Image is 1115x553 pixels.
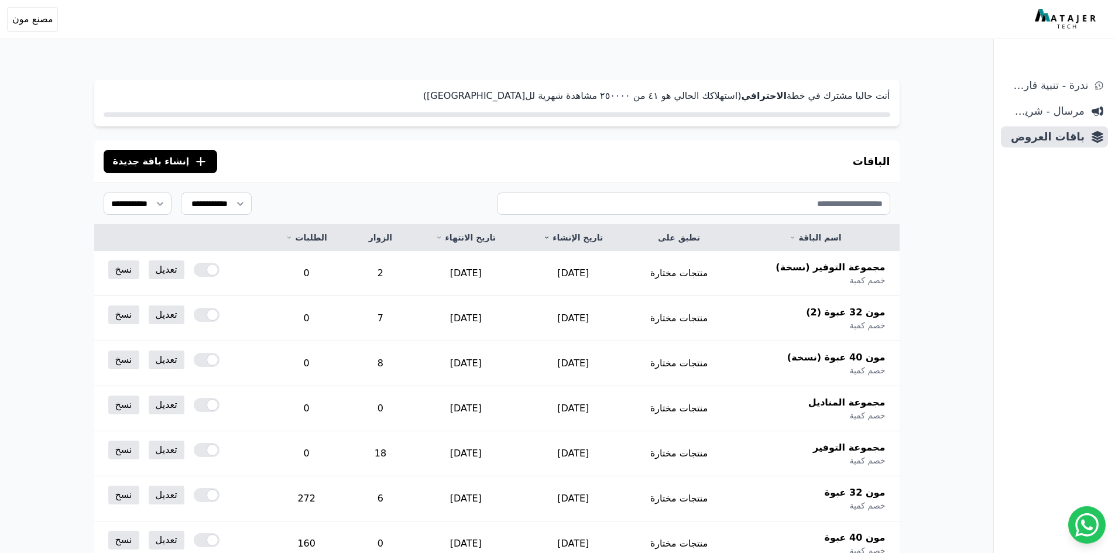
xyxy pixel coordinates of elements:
[264,476,349,521] td: 272
[12,12,53,26] span: مصنع مون
[349,386,412,431] td: 0
[808,396,886,410] span: مجموعة المناديل
[264,431,349,476] td: 0
[849,410,885,421] span: خصم كمية
[825,531,886,545] span: مون 40 عبوة
[7,7,58,32] button: مصنع مون
[1006,77,1088,94] span: ندرة - تنبية قارب علي النفاذ
[520,296,627,341] td: [DATE]
[349,225,412,251] th: الزوار
[426,232,506,243] a: تاريخ الانتهاء
[1035,9,1099,30] img: MatajerTech Logo
[412,251,520,296] td: [DATE]
[627,386,732,431] td: منتجات مختارة
[627,296,732,341] td: منتجات مختارة
[412,386,520,431] td: [DATE]
[149,305,184,324] a: تعديل
[520,476,627,521] td: [DATE]
[149,351,184,369] a: تعديل
[412,296,520,341] td: [DATE]
[264,386,349,431] td: 0
[412,476,520,521] td: [DATE]
[741,90,787,101] strong: الاحترافي
[149,486,184,504] a: تعديل
[1006,129,1085,145] span: باقات العروض
[349,341,412,386] td: 8
[849,320,885,331] span: خصم كمية
[520,431,627,476] td: [DATE]
[108,441,139,459] a: نسخ
[349,296,412,341] td: 7
[627,341,732,386] td: منتجات مختارة
[627,476,732,521] td: منتجات مختارة
[113,154,190,169] span: إنشاء باقة جديدة
[108,351,139,369] a: نسخ
[349,431,412,476] td: 18
[149,396,184,414] a: تعديل
[776,260,885,274] span: مجموعة التوفير (نسخة)
[853,153,890,170] h3: الباقات
[787,351,886,365] span: مون 40 عبوة (نسخة)
[813,441,885,455] span: مجموعة التوفير
[627,225,732,251] th: تطبق على
[627,251,732,296] td: منتجات مختارة
[825,486,886,500] span: مون 32 عبوة
[849,365,885,376] span: خصم كمية
[264,251,349,296] td: 0
[806,305,885,320] span: مون 32 عبوة (2)
[108,305,139,324] a: نسخ
[349,476,412,521] td: 6
[520,341,627,386] td: [DATE]
[1006,103,1085,119] span: مرسال - شريط دعاية
[264,341,349,386] td: 0
[745,232,885,243] a: اسم الباقة
[108,486,139,504] a: نسخ
[520,251,627,296] td: [DATE]
[627,431,732,476] td: منتجات مختارة
[412,431,520,476] td: [DATE]
[104,150,218,173] button: إنشاء باقة جديدة
[149,260,184,279] a: تعديل
[412,341,520,386] td: [DATE]
[849,274,885,286] span: خصم كمية
[108,531,139,549] a: نسخ
[149,531,184,549] a: تعديل
[849,455,885,466] span: خصم كمية
[349,251,412,296] td: 2
[264,296,349,341] td: 0
[849,500,885,511] span: خصم كمية
[278,232,335,243] a: الطلبات
[104,89,890,103] p: أنت حاليا مشترك في خطة (استهلاكك الحالي هو ٤١ من ٢٥۰۰۰۰ مشاهدة شهرية لل[GEOGRAPHIC_DATA])
[108,396,139,414] a: نسخ
[108,260,139,279] a: نسخ
[534,232,613,243] a: تاريخ الإنشاء
[520,386,627,431] td: [DATE]
[149,441,184,459] a: تعديل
